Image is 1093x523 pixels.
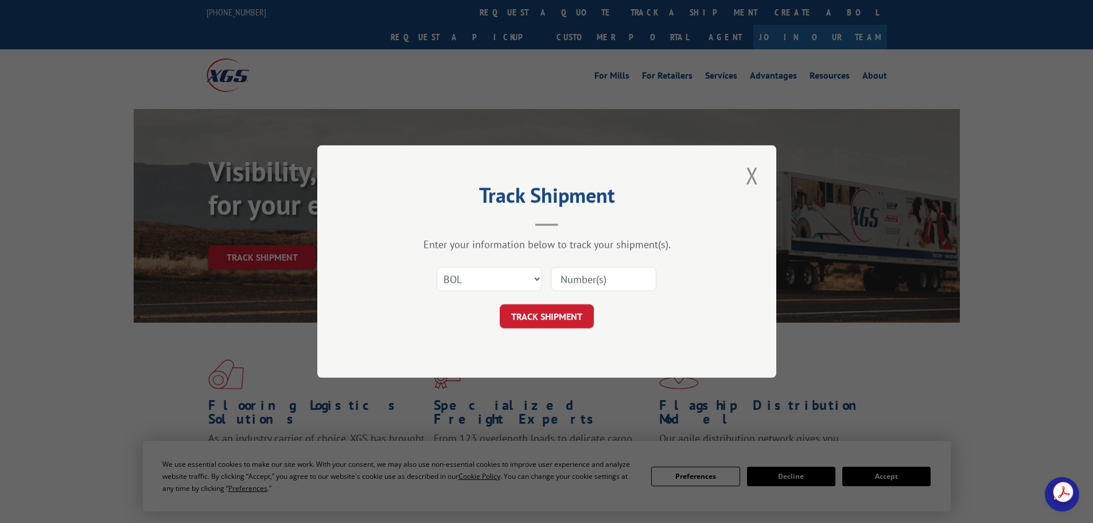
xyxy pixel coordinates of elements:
button: TRACK SHIPMENT [500,304,594,328]
div: Enter your information below to track your shipment(s). [375,238,719,251]
button: Close modal [742,160,762,191]
h2: Track Shipment [375,187,719,209]
input: Number(s) [551,267,656,291]
a: Open chat [1045,477,1079,512]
